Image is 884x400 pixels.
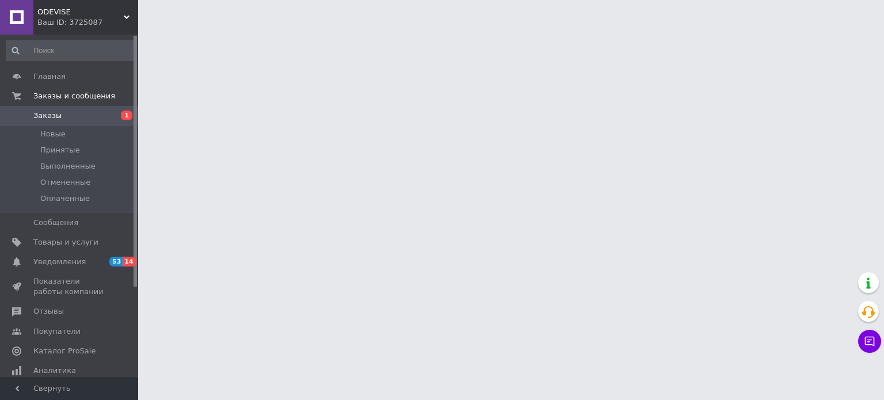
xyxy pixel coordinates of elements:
div: Ваш ID: 3725087 [37,17,138,28]
span: 1 [121,111,132,120]
span: Заказы и сообщения [33,91,115,101]
span: 53 [109,257,123,266]
span: Принятые [40,145,80,155]
span: Выполненные [40,161,96,172]
input: Поиск [6,40,136,61]
span: Отмененные [40,177,90,188]
span: Оплаченные [40,193,90,204]
button: Чат с покупателем [858,330,881,353]
span: Каталог ProSale [33,346,96,356]
span: Главная [33,71,66,82]
span: Заказы [33,111,62,121]
span: Отзывы [33,306,64,317]
span: 14 [123,257,136,266]
span: Уведомления [33,257,86,267]
span: Товары и услуги [33,237,98,247]
span: Покупатели [33,326,81,337]
span: Аналитика [33,365,76,376]
span: Новые [40,129,66,139]
span: ODEVISE [37,7,124,17]
span: Показатели работы компании [33,276,106,297]
span: Сообщения [33,218,78,228]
